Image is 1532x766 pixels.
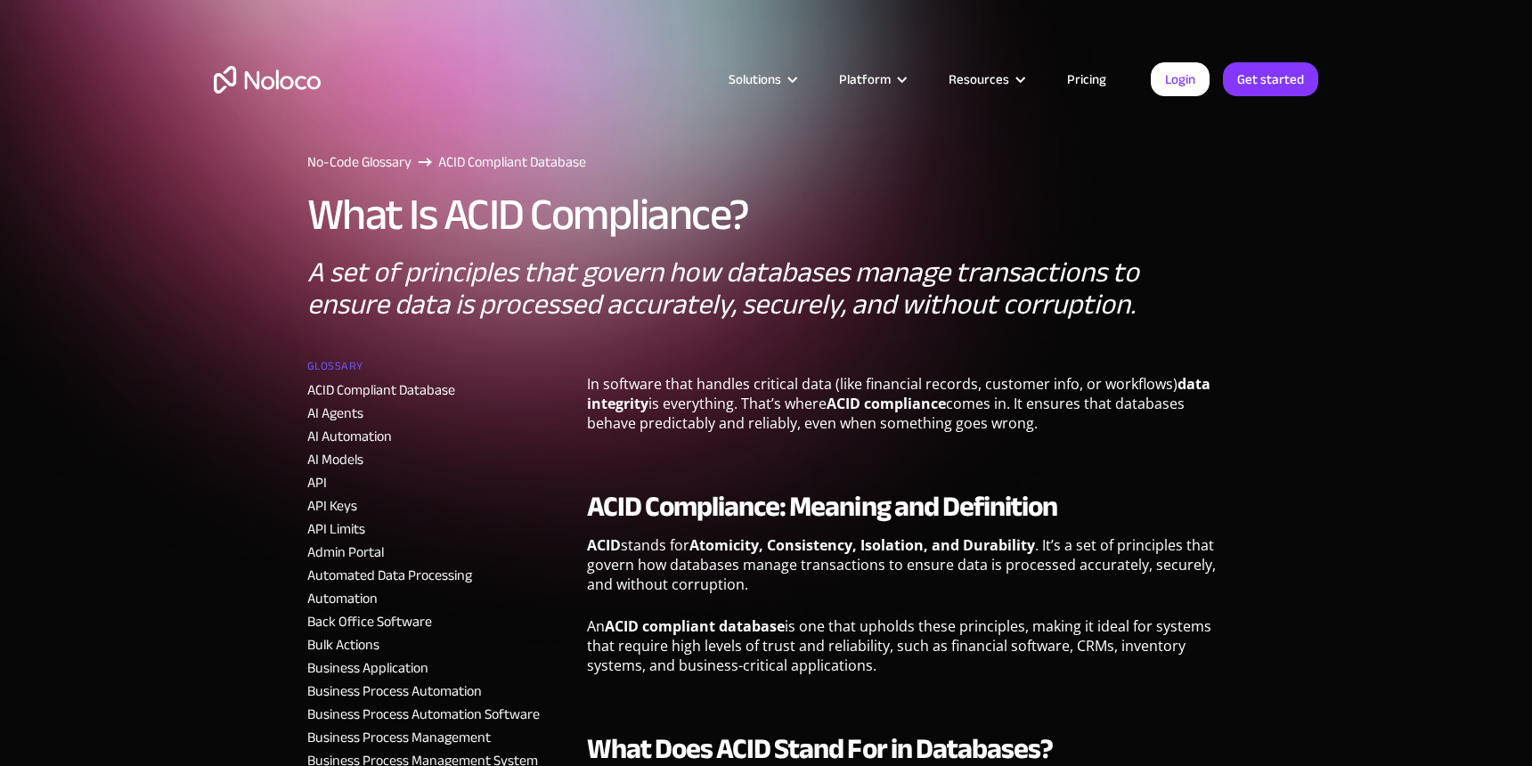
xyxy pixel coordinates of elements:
[307,608,432,635] a: Back Office Software
[307,191,749,239] h1: What Is ACID Compliance?
[307,446,363,473] a: AI Models
[1151,62,1210,96] a: Login
[307,678,482,705] a: Business Process Automation
[587,374,1210,413] strong: data integrity
[307,423,392,450] a: AI Automation
[839,68,891,91] div: Platform
[307,632,379,658] a: Bulk Actions
[307,562,472,589] a: Automated Data Processing
[949,68,1009,91] div: Resources
[926,68,1045,91] div: Resources
[587,480,1058,534] strong: ACID Compliance: Meaning and Definition
[307,353,573,379] a: Glossary
[706,68,817,91] div: Solutions
[307,493,357,519] a: API Keys
[307,724,491,751] a: Business Process Management
[307,701,540,728] a: Business Process Automation Software
[587,374,1226,446] p: In software that handles critical data (like financial records, customer info, or workflows) is e...
[307,516,365,542] a: API Limits
[817,68,926,91] div: Platform
[307,469,327,496] a: API
[307,585,378,612] a: Automation
[307,257,1226,321] p: A set of principles that govern how databases manage transactions to ensure data is processed acc...
[1223,62,1318,96] a: Get started
[827,394,946,413] strong: ACID compliance
[729,68,781,91] div: Solutions
[587,535,621,555] strong: ACID
[307,655,428,681] a: Business Application
[307,539,384,566] a: Admin Portal
[307,400,363,427] a: AI Agents
[605,616,785,636] strong: ACID compliant database
[587,616,1226,689] p: An is one that upholds these principles, making it ideal for systems that require high levels of ...
[307,377,455,403] a: ACID Compliant Database
[689,535,1035,555] strong: Atomicity, Consistency, Isolation, and Durability
[307,353,363,379] h2: Glossary
[587,535,1226,607] p: stands for . It’s a set of principles that govern how databases manage transactions to ensure dat...
[1045,68,1129,91] a: Pricing
[214,66,321,94] a: home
